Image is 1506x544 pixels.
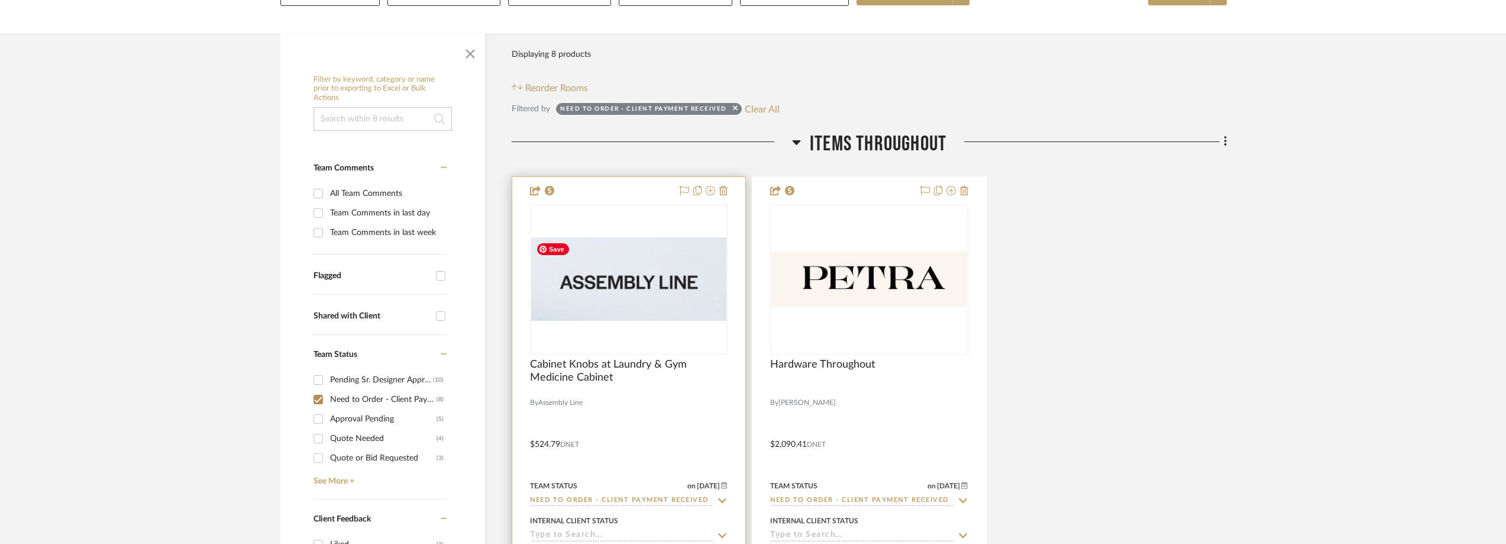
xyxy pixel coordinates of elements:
div: (8) [437,390,444,409]
div: Team Status [770,481,817,491]
span: Team Comments [314,164,374,172]
span: on [687,482,696,490]
div: Approval Pending [330,410,437,429]
div: Displaying 8 products [512,43,591,66]
button: Clear All [745,101,780,117]
div: Internal Client Status [530,516,618,526]
input: Search within 8 results [314,107,452,131]
div: Flagged [314,271,430,281]
span: Assembly Line [538,397,583,408]
img: Hardware Throughout [771,252,967,307]
div: Need to Order - Client Payment Received [330,390,437,409]
div: 0 [531,205,727,354]
span: Save [537,243,569,255]
span: Cabinet Knobs at Laundry & Gym Medicine Cabinet [530,358,728,384]
div: Quote or Bid Requested [330,449,437,468]
div: Quote Needed [330,429,437,448]
span: Reorder Rooms [525,81,588,95]
div: Team Comments in last week [330,223,444,242]
span: Items Throughout [810,131,946,157]
a: See More + [311,468,447,487]
span: on [927,482,936,490]
div: Filtered by [512,102,550,115]
input: Type to Search… [530,530,713,542]
input: Type to Search… [530,495,713,507]
div: Shared with Client [314,311,430,321]
span: By [770,397,778,408]
div: Internal Client Status [770,516,858,526]
button: Close [458,40,482,63]
div: Team Comments in last day [330,204,444,223]
span: [DATE] [696,482,721,490]
div: Need to Order - Client Payment Received [560,105,727,117]
div: (10) [433,371,444,390]
div: Team Status [530,481,577,491]
button: Reorder Rooms [512,81,588,95]
span: [DATE] [936,482,961,490]
div: (5) [437,410,444,429]
span: By [530,397,538,408]
span: Client Feedback [314,515,371,523]
h6: Filter by keyword, category or name prior to exporting to Excel or Bulk Actions [314,75,452,103]
input: Type to Search… [770,530,954,542]
span: Hardware Throughout [770,358,875,371]
input: Type to Search… [770,495,954,507]
img: Cabinet Knobs at Laundry & Gym Medicine Cabinet [531,237,726,321]
span: Team Status [314,350,357,359]
div: Pending Sr. Designer Approval [330,371,433,390]
div: 0 [771,205,967,354]
div: (3) [437,449,444,468]
span: [PERSON_NAME] [778,397,836,408]
div: All Team Comments [330,184,444,203]
div: (4) [437,429,444,448]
